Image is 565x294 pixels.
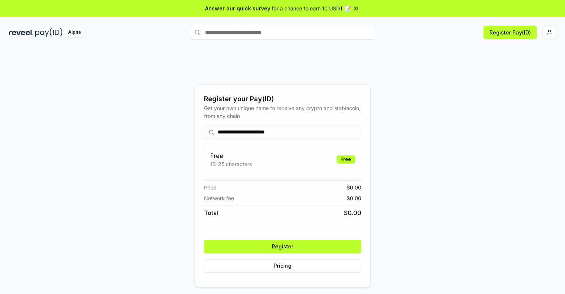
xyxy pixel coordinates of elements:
[64,28,85,37] div: Alpha
[204,208,218,217] span: Total
[347,184,361,191] span: $ 0.00
[35,28,63,37] img: pay_id
[204,184,216,191] span: Price
[210,151,252,160] h3: Free
[337,155,355,163] div: Free
[204,104,361,120] div: Get your own unique name to receive any crypto and stablecoin, from any chain
[9,28,34,37] img: reveel_dark
[205,4,270,12] span: Answer our quick survey
[204,259,361,272] button: Pricing
[204,94,361,104] div: Register your Pay(ID)
[272,4,351,12] span: for a chance to earn 10 USDT 📝
[347,194,361,202] span: $ 0.00
[204,194,234,202] span: Network fee
[210,160,252,168] p: 13-25 characters
[344,208,361,217] span: $ 0.00
[484,26,537,39] button: Register Pay(ID)
[204,240,361,253] button: Register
